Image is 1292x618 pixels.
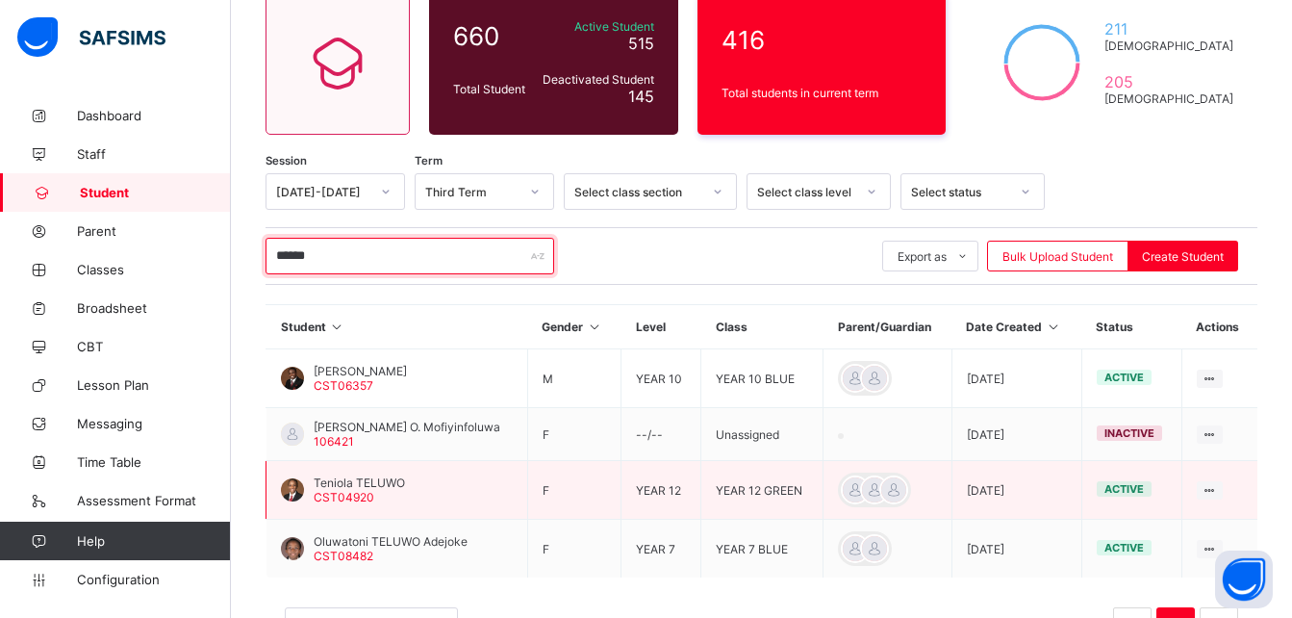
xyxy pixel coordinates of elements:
span: active [1104,541,1144,554]
span: Session [266,154,307,167]
td: [DATE] [951,520,1081,579]
span: [PERSON_NAME] O. Mofiyinfoluwa [314,420,500,434]
th: Gender [527,305,621,349]
span: Student [80,185,231,200]
td: [DATE] [951,408,1081,461]
th: Actions [1181,305,1257,349]
span: Parent [77,223,231,239]
th: Level [621,305,701,349]
span: active [1104,482,1144,496]
td: F [527,461,621,520]
span: Assessment Format [77,493,231,508]
th: Parent/Guardian [823,305,951,349]
span: Teniola TELUWO [314,476,405,490]
div: Select class section [574,185,701,199]
i: Sort in Ascending Order [329,320,345,334]
div: Total Student [448,77,535,101]
span: 145 [628,87,654,106]
td: [DATE] [951,349,1081,408]
td: Unassigned [701,408,823,461]
span: Classes [77,262,231,277]
span: active [1104,371,1144,384]
span: Time Table [77,454,231,470]
div: Third Term [425,185,519,199]
button: Open asap [1215,551,1273,608]
th: Student [266,305,528,349]
i: Sort in Ascending Order [586,320,602,334]
span: CBT [77,339,231,354]
td: [DATE] [951,461,1081,520]
td: M [527,349,621,408]
span: Total students in current term [722,86,923,100]
span: Active Student [540,19,654,34]
span: 106421 [314,434,354,449]
td: F [527,408,621,461]
th: Status [1081,305,1181,349]
span: Configuration [77,572,230,587]
i: Sort in Ascending Order [1045,320,1061,334]
span: 515 [628,34,654,53]
img: safsims [17,17,165,58]
td: --/-- [621,408,701,461]
span: Deactivated Student [540,72,654,87]
span: 416 [722,25,923,55]
span: Dashboard [77,108,231,123]
span: 660 [453,21,530,51]
div: Select status [911,185,1009,199]
span: Bulk Upload Student [1002,249,1113,264]
span: Term [415,154,443,167]
span: 211 [1104,19,1233,39]
span: Help [77,533,230,549]
span: CST06357 [314,378,373,393]
span: [PERSON_NAME] [314,364,407,378]
td: YEAR 7 [621,520,701,579]
span: Messaging [77,416,231,431]
span: [DEMOGRAPHIC_DATA] [1104,91,1233,106]
span: Lesson Plan [77,377,231,393]
div: Select class level [757,185,855,199]
th: Date Created [951,305,1081,349]
td: YEAR 12 GREEN [701,461,823,520]
div: [DATE]-[DATE] [276,185,369,199]
td: YEAR 10 BLUE [701,349,823,408]
td: YEAR 7 BLUE [701,520,823,579]
span: Create Student [1142,249,1224,264]
span: CST08482 [314,549,373,563]
span: Export as [898,249,947,264]
span: Broadsheet [77,300,231,316]
span: CST04920 [314,490,374,504]
th: Class [701,305,823,349]
span: [DEMOGRAPHIC_DATA] [1104,39,1233,53]
span: inactive [1104,426,1154,440]
td: YEAR 10 [621,349,701,408]
td: YEAR 12 [621,461,701,520]
span: Staff [77,146,231,162]
td: F [527,520,621,579]
span: 205 [1104,72,1233,91]
span: Oluwatoni TELUWO Adejoke [314,534,468,549]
